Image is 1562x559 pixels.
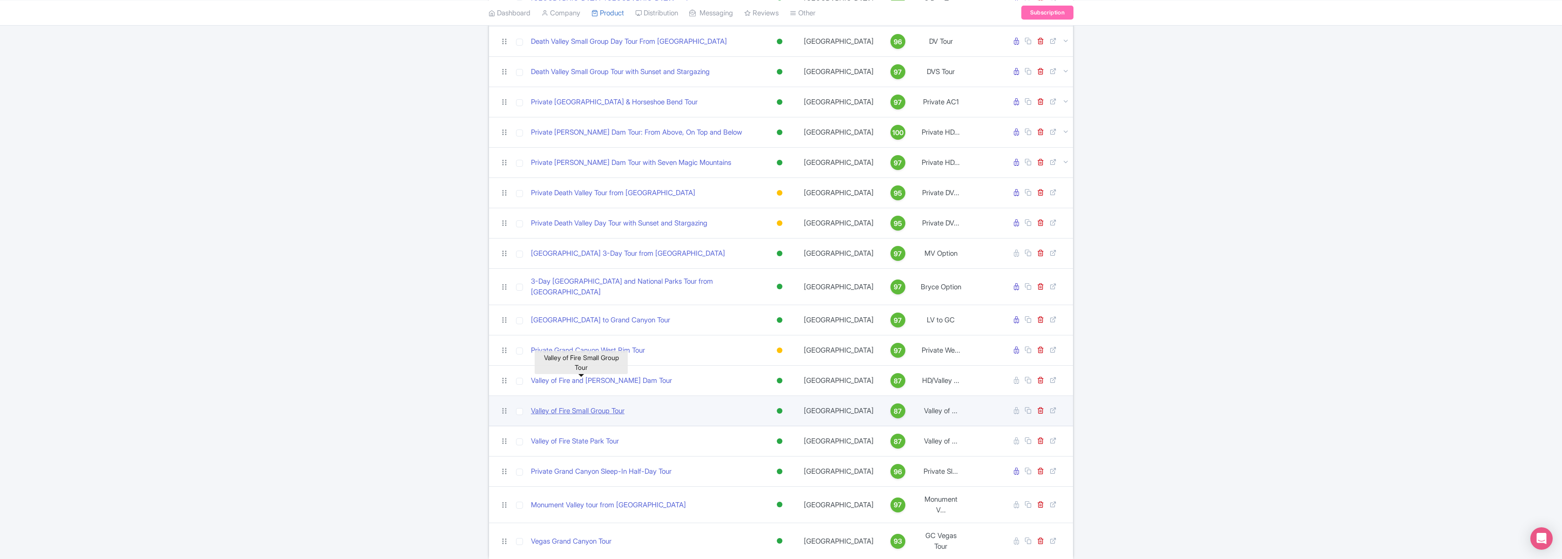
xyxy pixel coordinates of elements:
[798,457,879,487] td: [GEOGRAPHIC_DATA]
[798,426,879,457] td: [GEOGRAPHIC_DATA]
[883,464,913,479] a: 96
[798,148,879,178] td: [GEOGRAPHIC_DATA]
[775,247,784,260] div: Active
[883,403,913,418] a: 87
[531,436,619,447] a: Valley of Fire State Park Tour
[798,487,879,523] td: [GEOGRAPHIC_DATA]
[531,536,611,547] a: Vegas Grand Canyon Tour
[917,366,965,396] td: HD/Valley ...
[775,95,784,109] div: Active
[917,269,965,305] td: Bryce Option
[883,155,913,170] a: 97
[775,435,784,448] div: Active
[883,185,913,200] a: 95
[775,126,784,139] div: Active
[883,343,913,358] a: 97
[894,315,902,326] span: 97
[883,313,913,327] a: 97
[894,97,902,108] span: 97
[531,276,757,297] a: 3-Day [GEOGRAPHIC_DATA] and National Parks Tour from [GEOGRAPHIC_DATA]
[883,216,913,231] a: 95
[894,376,902,386] span: 87
[894,346,902,356] span: 97
[917,208,965,239] td: Private DV...
[883,498,913,512] a: 97
[883,64,913,79] a: 97
[531,466,672,477] a: Private Grand Canyon Sleep-In Half-Day Tour
[883,434,913,449] a: 87
[798,239,879,269] td: [GEOGRAPHIC_DATA]
[917,148,965,178] td: Private HD...
[798,87,879,117] td: [GEOGRAPHIC_DATA]
[531,218,707,229] a: Private Death Valley Day Tour with Sunset and Stargazing
[775,534,784,548] div: Active
[917,87,965,117] td: Private AC1
[883,534,913,549] a: 93
[883,125,913,140] a: 100
[775,217,784,230] div: Building
[775,186,784,200] div: Building
[775,404,784,418] div: Active
[917,27,965,57] td: DV Tour
[917,305,965,335] td: LV to GC
[531,127,742,138] a: Private [PERSON_NAME] Dam Tour: From Above, On Top and Below
[775,344,784,357] div: Building
[531,67,710,77] a: Death Valley Small Group Tour with Sunset and Stargazing
[883,373,913,388] a: 87
[775,65,784,79] div: Active
[917,178,965,208] td: Private DV...
[798,335,879,366] td: [GEOGRAPHIC_DATA]
[894,536,902,546] span: 93
[894,249,902,259] span: 97
[894,282,902,292] span: 97
[894,467,902,477] span: 96
[531,248,725,259] a: [GEOGRAPHIC_DATA] 3-Day Tour from [GEOGRAPHIC_DATA]
[883,279,913,294] a: 97
[775,314,784,327] div: Active
[535,351,628,374] div: Valley of Fire Small Group Tour
[798,117,879,148] td: [GEOGRAPHIC_DATA]
[531,97,698,108] a: Private [GEOGRAPHIC_DATA] & Horseshoe Bend Tour
[798,27,879,57] td: [GEOGRAPHIC_DATA]
[798,269,879,305] td: [GEOGRAPHIC_DATA]
[531,406,625,416] a: Valley of Fire Small Group Tour
[775,465,784,478] div: Active
[883,95,913,109] a: 97
[531,345,645,356] a: Private Grand Canyon West Rim Tour
[775,374,784,388] div: Active
[798,396,879,426] td: [GEOGRAPHIC_DATA]
[775,280,784,293] div: Active
[894,67,902,77] span: 97
[894,406,902,416] span: 87
[917,239,965,269] td: MV Option
[798,178,879,208] td: [GEOGRAPHIC_DATA]
[917,335,965,366] td: Private We...
[892,128,903,138] span: 100
[531,375,672,386] a: Valley of Fire and [PERSON_NAME] Dam Tour
[775,35,784,48] div: Active
[798,305,879,335] td: [GEOGRAPHIC_DATA]
[531,36,727,47] a: Death Valley Small Group Day Tour From [GEOGRAPHIC_DATA]
[894,218,902,229] span: 95
[883,246,913,261] a: 97
[531,188,695,198] a: Private Death Valley Tour from [GEOGRAPHIC_DATA]
[531,315,670,326] a: [GEOGRAPHIC_DATA] to Grand Canyon Tour
[894,37,902,47] span: 96
[917,57,965,87] td: DVS Tour
[775,498,784,511] div: Active
[798,366,879,396] td: [GEOGRAPHIC_DATA]
[1021,6,1073,20] a: Subscription
[917,426,965,457] td: Valley of ...
[894,158,902,168] span: 97
[531,157,731,168] a: Private [PERSON_NAME] Dam Tour with Seven Magic Mountains
[894,436,902,447] span: 87
[1530,527,1553,550] div: Open Intercom Messenger
[883,34,913,49] a: 96
[775,156,784,170] div: Active
[894,500,902,510] span: 97
[917,487,965,523] td: Monument V...
[917,457,965,487] td: Private Sl...
[798,208,879,239] td: [GEOGRAPHIC_DATA]
[798,57,879,87] td: [GEOGRAPHIC_DATA]
[917,396,965,426] td: Valley of ...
